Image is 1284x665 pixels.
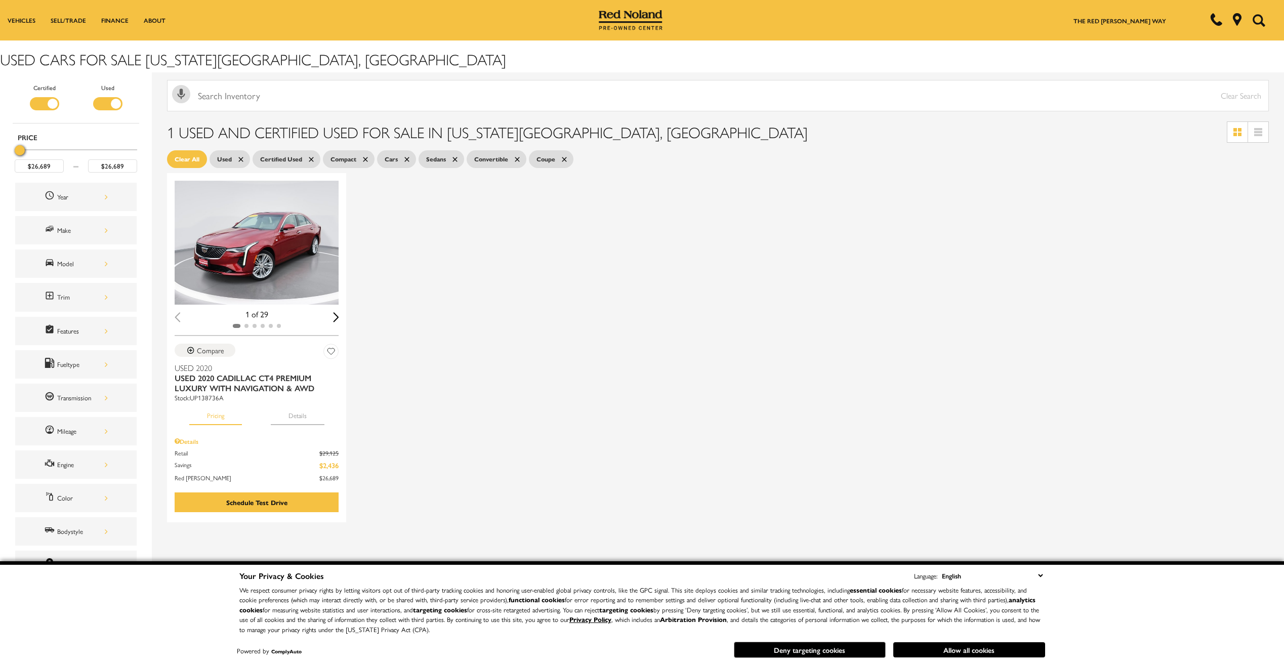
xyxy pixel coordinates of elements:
div: ModelModel [15,250,137,278]
div: LocationLocation [15,551,137,579]
button: Open the search field [1249,1,1269,40]
a: ComplyAuto [271,648,302,655]
span: Year [45,190,57,203]
strong: functional cookies [509,595,565,604]
span: Compact [330,153,356,165]
div: Year [57,191,108,202]
div: FueltypeFueltype [15,350,137,379]
div: Engine [57,459,108,470]
span: Fueltype [45,358,57,371]
div: 1 / 2 [175,181,340,305]
div: Mileage [57,426,108,437]
span: Trim [45,290,57,304]
a: The Red [PERSON_NAME] Way [1073,16,1166,25]
select: Language Select [939,570,1045,581]
div: Powered by [237,648,302,654]
span: Savings [175,460,319,471]
strong: targeting cookies [599,605,653,614]
img: Red Noland Pre-Owned [599,10,662,30]
button: Deny targeting cookies [734,642,886,658]
input: Minimum [15,159,64,173]
a: Retail $29,125 [175,448,339,458]
span: 1 Used and Certified Used for Sale in [US_STATE][GEOGRAPHIC_DATA], [GEOGRAPHIC_DATA] [167,121,808,143]
span: Cars [385,153,398,165]
div: 1 of 29 [175,309,339,320]
span: Mileage [45,425,57,438]
span: Certified Used [260,153,302,165]
div: Fueltype [57,359,108,370]
span: Location [45,558,57,571]
span: Used [217,153,232,165]
input: Search Inventory [167,80,1269,111]
span: Clear All [175,153,199,165]
span: Bodystyle [45,525,57,538]
div: Stock : UP138736A [175,393,339,402]
a: Used 2020Used 2020 Cadillac CT4 Premium Luxury With Navigation & AWD [175,363,339,393]
span: Engine [45,458,57,471]
span: Used 2020 Cadillac CT4 Premium Luxury With Navigation & AWD [175,373,331,393]
span: Sedans [426,153,446,165]
label: Certified [33,82,56,93]
div: Color [57,492,108,504]
h5: Price [18,133,134,142]
div: Transmission [57,392,108,403]
div: Price [15,142,137,173]
span: Retail [175,448,319,458]
div: FeaturesFeatures [15,317,137,345]
div: Model [57,258,108,269]
span: Make [45,224,57,237]
div: Next slide [333,312,339,322]
div: Features [57,325,108,337]
div: TransmissionTransmission [15,384,137,412]
span: Transmission [45,391,57,404]
button: Allow all cookies [893,642,1045,657]
div: Compare [197,346,224,355]
strong: Arbitration Provision [660,614,727,624]
del: $29,125 [319,448,339,458]
div: ColorColor [15,484,137,512]
div: Schedule Test Drive - Used 2020 Cadillac CT4 Premium Luxury With Navigation & AWD [175,492,339,512]
strong: targeting cookies [413,605,467,614]
span: Used 2020 [175,363,331,373]
div: Filter by Vehicle Type [13,82,139,123]
p: We respect consumer privacy rights by letting visitors opt out of third-party tracking cookies an... [239,585,1045,635]
div: Pricing Details - Used 2020 Cadillac CT4 Premium Luxury With Navigation & AWD [175,437,339,446]
span: $26,689 [319,473,339,482]
div: Trim [57,292,108,303]
div: YearYear [15,183,137,211]
span: Red [PERSON_NAME] [175,473,319,482]
img: 2020 Cadillac CT4 Premium Luxury 1 [175,181,340,305]
svg: Click to toggle on voice search [172,85,190,103]
span: Color [45,491,57,505]
button: Compare Vehicle [175,344,235,357]
div: Language: [914,572,937,579]
div: Bodystyle [57,526,108,537]
div: TrimTrim [15,283,137,311]
a: Savings $2,436 [175,460,339,471]
div: Make [57,225,108,236]
button: pricing tab [189,402,242,425]
div: Schedule Test Drive [226,497,287,507]
button: Save Vehicle [323,344,339,362]
span: Model [45,257,57,270]
a: Red Noland Pre-Owned [599,14,662,24]
div: MileageMileage [15,417,137,445]
div: BodystyleBodystyle [15,517,137,546]
div: EngineEngine [15,450,137,479]
span: Your Privacy & Cookies [239,570,324,581]
span: $2,436 [319,460,339,471]
span: Coupe [536,153,555,165]
label: Used [101,82,114,93]
strong: analytics cookies [239,595,1036,614]
span: Features [45,324,57,338]
div: Location [57,559,108,570]
button: details tab [271,402,324,425]
strong: essential cookies [850,585,902,595]
div: MakeMake [15,216,137,244]
a: Privacy Policy [569,614,611,624]
span: Convertible [474,153,508,165]
a: Red [PERSON_NAME] $26,689 [175,473,339,482]
input: Maximum [88,159,137,173]
div: Maximum Price [15,145,25,155]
